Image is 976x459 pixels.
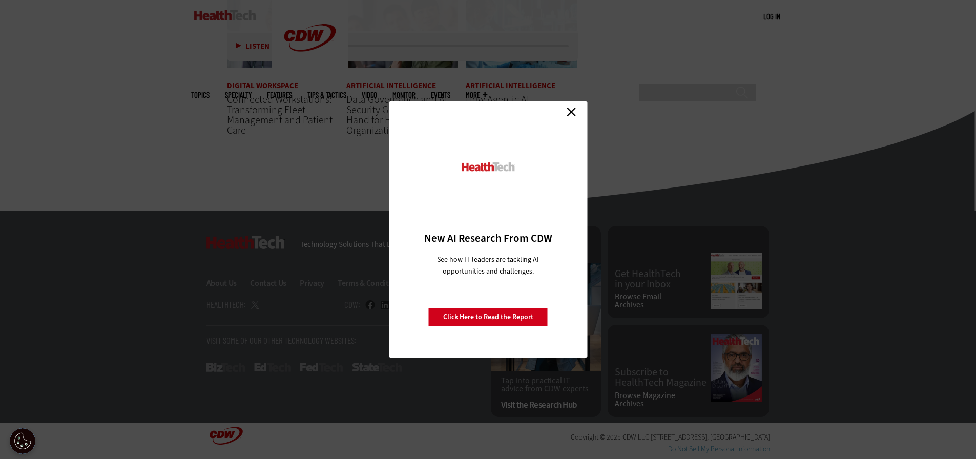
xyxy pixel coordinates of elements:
[428,307,548,327] a: Click Here to Read the Report
[425,254,551,277] p: See how IT leaders are tackling AI opportunities and challenges.
[407,231,569,245] h3: New AI Research From CDW
[460,161,516,172] img: HealthTech_0.png
[564,104,579,119] a: Close
[10,428,35,454] button: Open Preferences
[10,428,35,454] div: Cookie Settings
